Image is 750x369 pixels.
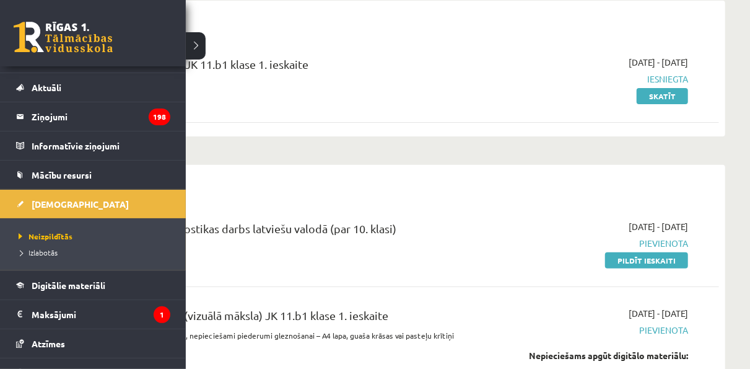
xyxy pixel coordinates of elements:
[32,169,92,180] span: Mācību resursi
[502,349,688,362] div: Nepieciešams apgūt digitālo materiālu:
[32,198,129,210] span: [DEMOGRAPHIC_DATA]
[605,252,688,269] a: Pildīt ieskaiti
[93,220,484,243] div: 11.b1 klases diagnostikas darbs latviešu valodā (par 10. klasi)
[14,22,113,53] a: Rīgas 1. Tālmācības vidusskola
[93,307,484,330] div: Kultūra un māksla (vizuālā māksla) JK 11.b1 klase 1. ieskaite
[16,102,170,131] a: Ziņojumi198
[149,109,170,125] i: 198
[16,131,170,160] a: Informatīvie ziņojumi
[93,56,484,79] div: Sociālās zinātnes I JK 11.b1 klase 1. ieskaite
[16,190,170,218] a: [DEMOGRAPHIC_DATA]
[16,300,170,329] a: Maksājumi1
[32,82,61,93] span: Aktuāli
[16,271,170,300] a: Digitālie materiāli
[15,247,173,258] a: Izlabotās
[15,231,72,241] span: Neizpildītās
[154,306,170,323] i: 1
[16,161,170,189] a: Mācību resursi
[629,307,688,320] span: [DATE] - [DATE]
[32,280,105,291] span: Digitālie materiāli
[16,73,170,102] a: Aktuāli
[502,324,688,337] span: Pievienota
[15,247,58,257] span: Izlabotās
[637,88,688,104] a: Skatīt
[32,102,170,131] legend: Ziņojumi
[15,231,173,242] a: Neizpildītās
[32,338,65,349] span: Atzīmes
[629,220,688,233] span: [DATE] - [DATE]
[16,329,170,358] a: Atzīmes
[502,237,688,250] span: Pievienota
[502,73,688,86] span: Iesniegta
[629,56,688,69] span: [DATE] - [DATE]
[32,300,170,329] legend: Maksājumi
[93,330,484,341] p: Ieskaitē būs radošais darbs, nepieciešami piederumi gleznošanai – A4 lapa, guaša krāsas vai paste...
[32,131,170,160] legend: Informatīvie ziņojumi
